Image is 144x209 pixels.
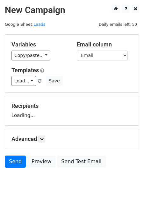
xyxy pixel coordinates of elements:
a: Preview [27,156,55,168]
h2: New Campaign [5,5,139,16]
a: Load... [11,76,36,86]
div: Loading... [11,102,133,119]
h5: Email column [77,41,133,48]
a: Send Test Email [57,156,105,168]
button: Save [46,76,62,86]
a: Leads [33,22,45,27]
h5: Recipients [11,102,133,109]
small: Google Sheet: [5,22,45,27]
a: Copy/paste... [11,51,50,60]
span: Daily emails left: 50 [97,21,139,28]
h5: Advanced [11,136,133,143]
a: Daily emails left: 50 [97,22,139,27]
a: Send [5,156,26,168]
a: Templates [11,67,39,73]
h5: Variables [11,41,67,48]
